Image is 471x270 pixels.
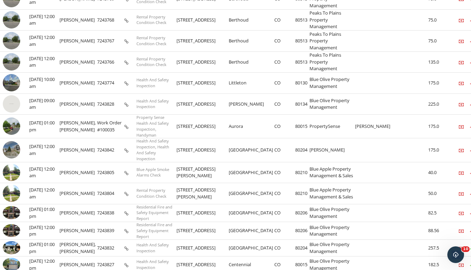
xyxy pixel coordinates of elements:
td: [STREET_ADDRESS] [176,240,229,256]
td: [PERSON_NAME] [60,222,97,239]
td: [PERSON_NAME] [60,93,97,115]
span: Health And Safety Inspection [136,259,169,270]
td: Blue Olive Property Management [309,204,355,222]
td: [DATE] 12:00 am [29,183,60,204]
td: 175.0 [428,115,448,138]
img: streetview [3,117,20,135]
td: 80513 [295,31,309,52]
td: CO [274,183,295,204]
td: [STREET_ADDRESS] [176,222,229,239]
td: [PERSON_NAME] [309,138,355,162]
td: [PERSON_NAME] [60,162,97,183]
td: 80015 [295,115,309,138]
td: Work Order #100035 [97,115,124,138]
td: Peaks To Plains Property Management [309,51,355,73]
img: streetview [3,95,20,113]
td: 75.0 [428,31,448,52]
td: 80210 [295,183,309,204]
td: 7243832 [97,240,124,256]
td: 7243774 [97,73,124,94]
td: 225.0 [428,93,448,115]
td: CO [274,93,295,115]
span: Health And Safety Inspection [136,98,169,109]
td: Blue Apple Property Management & Sales [309,183,355,204]
img: streetview [3,74,20,91]
td: 7243842 [97,138,124,162]
td: 7243839 [97,222,124,239]
td: [DATE] 12:00 am [29,9,60,31]
td: [DATE] 10:00 am [29,73,60,94]
td: 80204 [295,240,309,256]
td: CO [274,73,295,94]
td: CO [274,9,295,31]
td: [PERSON_NAME] [60,73,97,94]
td: [GEOGRAPHIC_DATA] [229,204,274,222]
td: 40.0 [428,162,448,183]
td: 80204 [295,138,309,162]
span: Health And Safety Inspection [136,242,169,253]
td: Blue Apple Property Management & Sales [309,162,355,183]
img: 9531215%2Fcover_photos%2FFAMSu5idBbw59lhStGWg%2Fsmall.jpg [3,224,20,237]
img: streetview [3,185,20,202]
td: [STREET_ADDRESS] [176,31,229,52]
td: PropertySense [309,115,355,138]
span: Rental Property Condition Check [136,188,166,199]
img: streetview [3,32,20,49]
td: 80513 [295,9,309,31]
img: streetview [3,53,20,71]
td: CO [274,240,295,256]
td: Berthoud [229,51,274,73]
td: 175.0 [428,138,448,162]
td: [DATE] 12:00 pm [29,222,60,239]
td: [GEOGRAPHIC_DATA] [229,222,274,239]
td: [PERSON_NAME] [60,9,97,31]
span: Rental Property Condition Check [136,14,166,25]
td: 175.0 [428,73,448,94]
td: [PERSON_NAME] [60,138,97,162]
span: Rental Property Condition Check [136,56,166,67]
td: Aurora [229,115,274,138]
span: Blue Apple Smoke Alarms Check [136,167,169,178]
td: [STREET_ADDRESS] [176,51,229,73]
td: 80206 [295,222,309,239]
td: Blue Olive Property Management [309,73,355,94]
td: [PERSON_NAME], [PERSON_NAME] [60,240,97,256]
td: [DATE] 12:00 am [29,31,60,52]
td: [STREET_ADDRESS][PERSON_NAME] [176,183,229,204]
span: Property Sense Health And Safety Inspection, Handyman [136,115,169,137]
td: [PERSON_NAME], [PERSON_NAME] [60,115,97,138]
td: Peaks To Plains Property Management [309,31,355,52]
td: [STREET_ADDRESS] [176,9,229,31]
td: [STREET_ADDRESS] [176,93,229,115]
td: CO [274,51,295,73]
td: 7243767 [97,31,124,52]
td: [DATE] 01:00 pm [29,204,60,222]
td: 80210 [295,162,309,183]
td: 80134 [295,93,309,115]
td: 135.0 [428,51,448,73]
td: [PERSON_NAME] [229,93,274,115]
img: 9507508%2Fcover_photos%2Fy4fbjKlGHxXYbAazdkZ4%2Fsmall.jpg [3,241,20,254]
img: streetview [3,141,20,158]
td: [DATE] 12:00 am [29,138,60,162]
td: [PERSON_NAME] [355,115,392,138]
img: streetview [3,11,20,28]
span: Residential Fire and Safety Equipment Report [136,204,172,221]
td: CO [274,204,295,222]
img: 9529797%2Freports%2Fc6a060e9-b9b3-4dff-88ee-d6f22f749fb1%2Fcover_photos%2FWwSGhrrmOcfPcqQuDogJ%2F... [3,206,20,219]
td: Littleton [229,73,274,94]
td: [PERSON_NAME] [60,204,97,222]
td: 80130 [295,73,309,94]
td: 75.0 [428,9,448,31]
td: 7243838 [97,204,124,222]
td: 7243768 [97,9,124,31]
td: [PERSON_NAME] [60,31,97,52]
td: 7243766 [97,51,124,73]
td: [DATE] 12:00 am [29,51,60,73]
td: CO [274,222,295,239]
td: CO [274,138,295,162]
span: 10 [462,246,470,252]
td: [DATE] 12:00 am [29,162,60,183]
td: [STREET_ADDRESS] [176,138,229,162]
td: Blue Olive Property Management [309,93,355,115]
